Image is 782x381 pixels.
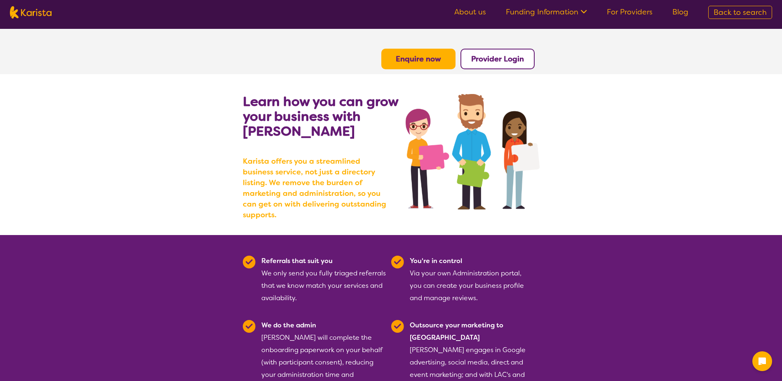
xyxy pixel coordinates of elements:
[261,256,333,265] b: Referrals that suit you
[708,6,772,19] a: Back to search
[406,94,539,209] img: grow your business with Karista
[243,156,391,220] b: Karista offers you a streamlined business service, not just a directory listing. We remove the bu...
[410,256,462,265] b: You're in control
[391,320,404,333] img: Tick
[261,321,316,329] b: We do the admin
[714,7,767,17] span: Back to search
[607,7,653,17] a: For Providers
[243,93,398,140] b: Learn how you can grow your business with [PERSON_NAME]
[672,7,688,17] a: Blog
[396,54,441,64] a: Enquire now
[471,54,524,64] a: Provider Login
[243,320,256,333] img: Tick
[410,255,535,304] div: Via your own Administration portal, you can create your business profile and manage reviews.
[454,7,486,17] a: About us
[506,7,587,17] a: Funding Information
[391,256,404,268] img: Tick
[10,6,52,19] img: Karista logo
[243,256,256,268] img: Tick
[410,321,503,342] b: Outsource your marketing to [GEOGRAPHIC_DATA]
[261,255,386,304] div: We only send you fully triaged referrals that we know match your services and availability.
[460,49,535,69] button: Provider Login
[381,49,456,69] button: Enquire now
